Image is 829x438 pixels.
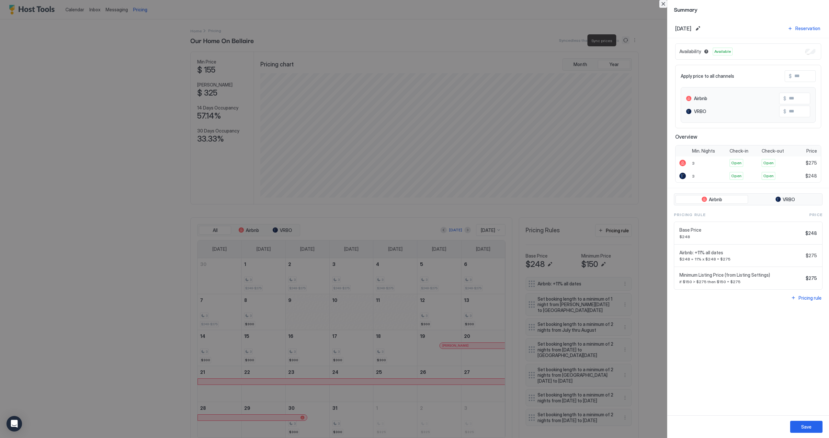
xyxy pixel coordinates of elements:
div: tab-group [674,193,823,206]
span: $275 [806,253,817,259]
span: Open [763,160,774,166]
span: $ [789,73,792,79]
span: Open [763,173,774,179]
span: $ [783,109,786,114]
span: Price [806,148,817,154]
span: VRBO [783,197,795,202]
span: Summary [674,5,823,13]
span: Price [809,212,823,218]
span: 3 [692,161,695,166]
span: $ [783,96,786,101]
span: $248 [805,173,817,179]
span: Min. Nights [692,148,715,154]
span: Open [731,160,742,166]
span: $248 + 11% x $248 = $275 [679,257,803,261]
span: Airbnb [709,197,722,202]
span: Minimum Listing Price (from Listing Settings) [679,272,803,278]
div: Pricing rule [799,294,822,301]
button: Blocked dates override all pricing rules and remain unavailable until manually unblocked [702,48,710,55]
span: VRBO [694,109,706,114]
button: Save [790,421,823,433]
span: $248 [805,230,817,236]
div: Open Intercom Messenger [6,416,22,432]
span: if $150 > $275 then $150 = $275 [679,279,803,284]
span: [DATE] [675,25,691,32]
span: Overview [675,133,821,140]
span: Apply price to all channels [681,73,734,79]
span: Airbnb: +11% all dates [679,250,803,256]
button: Edit date range [694,25,702,32]
span: Pricing Rule [674,212,706,218]
span: $248 [679,234,803,239]
span: Base Price [679,227,803,233]
span: Check-out [762,148,784,154]
span: $275 [806,275,817,281]
span: Open [731,173,742,179]
div: Reservation [795,25,820,32]
button: Airbnb [676,195,748,204]
button: Pricing rule [790,294,823,302]
span: $275 [806,160,817,166]
span: Check-in [730,148,748,154]
span: Available [714,49,731,54]
button: VRBO [749,195,821,204]
span: Availability [679,49,701,54]
div: Save [801,423,812,430]
span: 3 [692,174,695,179]
span: Airbnb [694,96,707,101]
button: Reservation [787,24,821,33]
